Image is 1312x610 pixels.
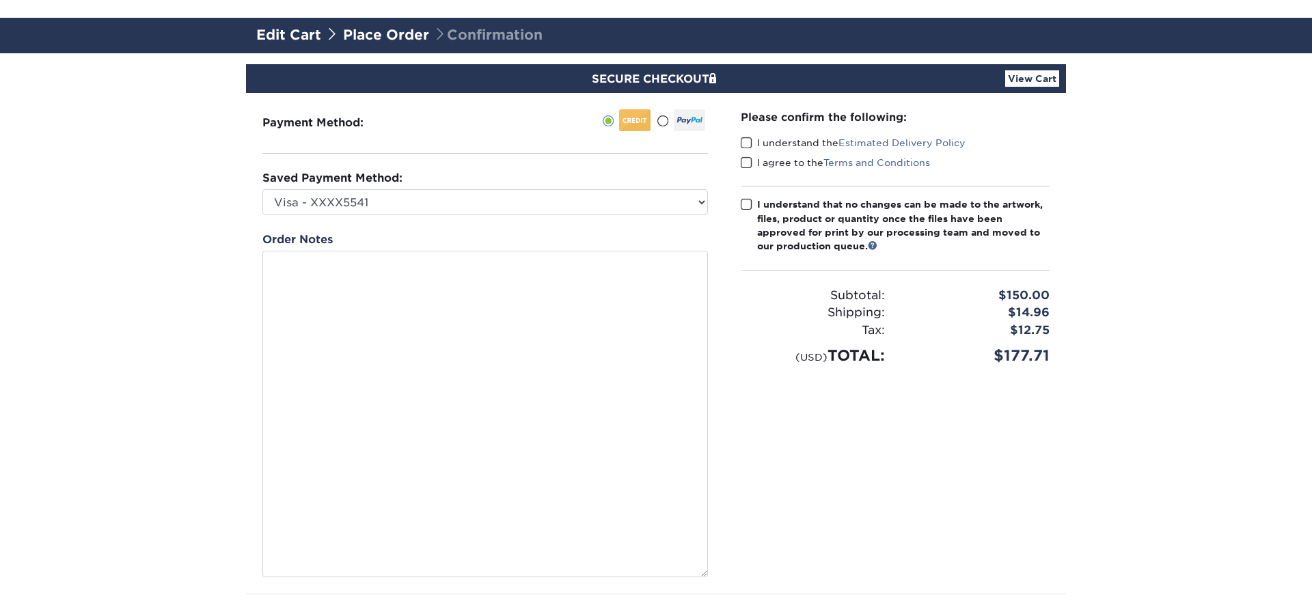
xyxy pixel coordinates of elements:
[262,232,333,248] label: Order Notes
[741,109,1050,125] div: Please confirm the following:
[795,351,828,363] small: (USD)
[895,287,1060,305] div: $150.00
[1005,70,1059,87] a: View Cart
[741,156,930,169] label: I agree to the
[895,322,1060,339] div: $12.75
[895,304,1060,322] div: $14.96
[730,287,895,305] div: Subtotal:
[741,136,966,150] label: I understand the
[592,72,720,85] span: SECURE CHECKOUT
[823,157,930,168] a: Terms and Conditions
[895,344,1060,367] div: $177.71
[343,27,429,43] a: Place Order
[433,27,543,43] span: Confirmation
[262,170,402,186] label: Saved Payment Method:
[256,27,321,43] a: Edit Cart
[262,116,397,129] h3: Payment Method:
[730,304,895,322] div: Shipping:
[838,137,966,148] a: Estimated Delivery Policy
[730,322,895,339] div: Tax:
[730,344,895,367] div: TOTAL:
[757,197,1050,253] div: I understand that no changes can be made to the artwork, files, product or quantity once the file...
